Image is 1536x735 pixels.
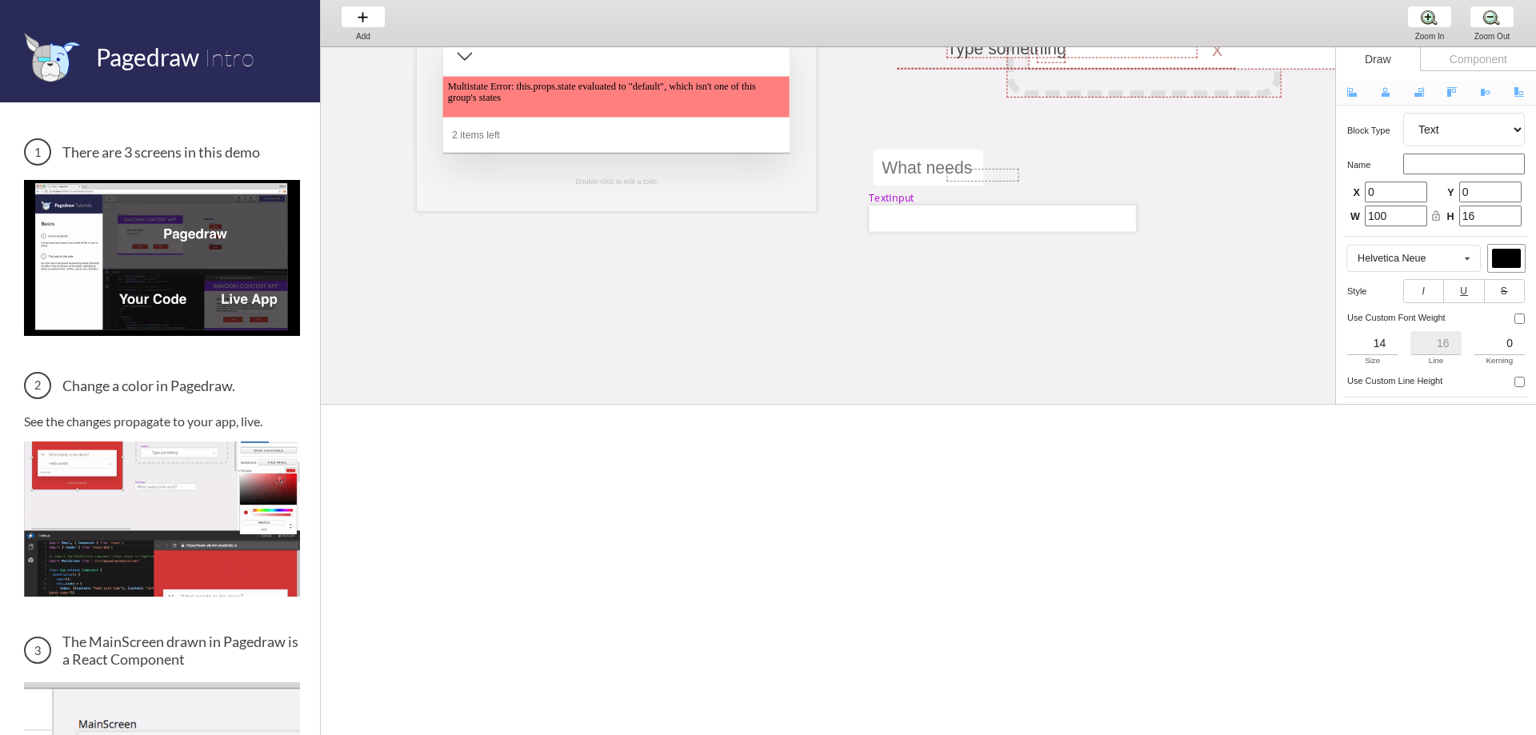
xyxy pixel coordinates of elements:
div: Add [333,32,394,41]
span: W [1350,210,1360,225]
div: TextInput [869,191,914,205]
input: What needs to be done? [874,150,984,186]
div: Helvetica Neue [1358,254,1426,264]
button: I [1403,279,1444,303]
div: Draw [1336,47,1420,71]
img: baseline-add-24px.svg [354,9,371,26]
input: use custom font weight [1514,314,1525,324]
div: Zoom Out [1462,32,1522,41]
img: zoom-plus.png [1421,9,1438,26]
div: Kerning [1474,355,1525,366]
h5: use custom line height [1347,376,1447,385]
img: Change a color in Pagedraw [24,441,300,597]
h5: use custom font weight [1347,313,1450,322]
span: Pagedraw [96,42,199,71]
h5: style [1347,286,1403,296]
img: zoom-minus.png [1483,9,1500,26]
span: Intro [204,42,254,72]
i: I [1422,286,1425,297]
button: S [1484,279,1525,303]
h5: Block type [1347,126,1403,135]
h3: The MainScreen drawn in Pagedraw is a React Component [24,633,300,668]
p: See the changes propagate to your app, live. [24,413,300,429]
span: H [1445,210,1454,225]
span: Y [1445,186,1454,201]
s: S [1501,286,1508,297]
div: Zoom In [1399,32,1460,41]
i: lock_open [1430,210,1442,222]
div: x [1212,37,1222,61]
h3: There are 3 screens in this demo [24,138,300,166]
h5: name [1347,160,1403,170]
img: favicon.png [24,32,80,82]
span: X [1350,186,1360,201]
u: U [1460,286,1468,297]
span: Line [1429,356,1444,365]
h3: Change a color in Pagedraw. [24,372,300,399]
div: Size [1347,355,1398,366]
img: 3 screens [24,180,300,335]
div: Component [1420,47,1536,71]
button: U [1443,279,1484,303]
input: use custom line height [1514,377,1525,387]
